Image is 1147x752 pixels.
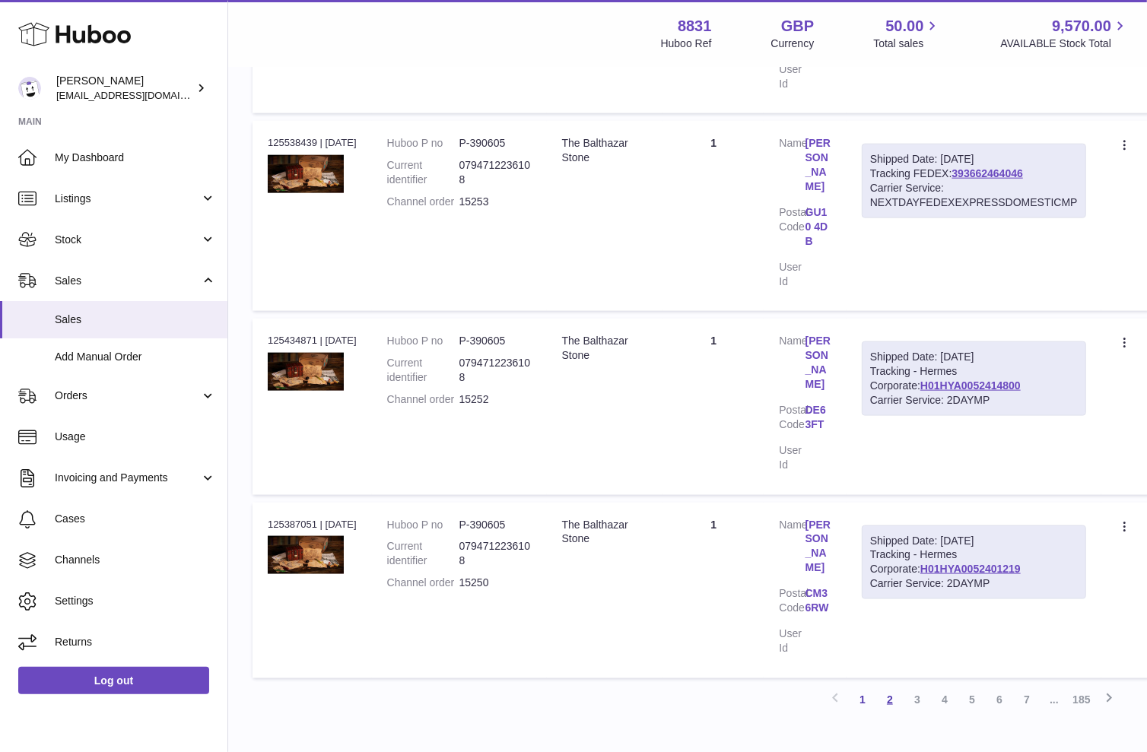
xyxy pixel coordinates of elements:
dt: User Id [779,62,805,91]
span: My Dashboard [55,151,216,165]
a: 4 [931,686,958,713]
div: Carrier Service: NEXTDAYFEDEXEXPRESSDOMESTICMP [870,181,1078,210]
span: ... [1041,686,1068,713]
strong: GBP [781,16,814,36]
dd: P-390605 [459,518,532,532]
dt: Huboo P no [387,334,459,348]
a: 3 [904,686,931,713]
dt: Channel order [387,576,459,590]
dd: 15250 [459,576,532,590]
a: 185 [1068,686,1095,713]
dd: 0794712236108 [459,356,532,385]
a: [PERSON_NAME] [805,518,831,576]
dt: Current identifier [387,539,459,568]
div: Shipped Date: [DATE] [870,152,1078,167]
a: 7 [1013,686,1041,713]
dd: 0794712236108 [459,539,532,568]
a: H01HYA0052401219 [920,563,1021,575]
dt: Name [779,518,805,579]
a: GU10 4DB [805,205,831,249]
div: The Balthazar Stone [562,136,648,165]
dt: Postal Code [779,586,805,619]
a: 1 [849,686,876,713]
div: Carrier Service: 2DAYMP [870,576,1078,591]
span: Invoicing and Payments [55,471,200,485]
span: Settings [55,594,216,608]
a: 2 [876,686,904,713]
span: 50.00 [885,16,923,36]
span: Cases [55,512,216,526]
a: 5 [958,686,986,713]
span: Orders [55,389,200,403]
dd: P-390605 [459,136,532,151]
dt: Current identifier [387,158,459,187]
dd: P-390605 [459,334,532,348]
span: Sales [55,274,200,288]
span: 9,570.00 [1052,16,1111,36]
span: Returns [55,635,216,649]
dt: Channel order [387,392,459,407]
td: 1 [663,503,764,678]
dt: Huboo P no [387,136,459,151]
div: Tracking - Hermes Corporate: [862,525,1086,600]
div: Tracking - Hermes Corporate: [862,341,1086,416]
a: 9,570.00 AVAILABLE Stock Total [1000,16,1129,51]
a: [PERSON_NAME] [805,334,831,392]
div: [PERSON_NAME] [56,74,193,103]
dd: 15253 [459,195,532,209]
dd: 0794712236108 [459,158,532,187]
div: The Balthazar Stone [562,334,648,363]
div: Huboo Ref [661,36,712,51]
a: DE6 3FT [805,403,831,432]
dt: User Id [779,260,805,289]
dt: Huboo P no [387,518,459,532]
span: AVAILABLE Stock Total [1000,36,1129,51]
dt: Name [779,334,805,395]
div: Shipped Date: [DATE] [870,534,1078,548]
img: 1640116874.jpg [268,155,344,193]
a: 6 [986,686,1013,713]
span: Stock [55,233,200,247]
img: rob@themysteryagency.com [18,77,41,100]
dt: Postal Code [779,205,805,252]
a: [PERSON_NAME] [805,136,831,194]
dt: Current identifier [387,356,459,385]
img: 1640116874.jpg [268,536,344,574]
div: 125387051 | [DATE] [268,518,357,531]
a: Log out [18,667,209,694]
dt: User Id [779,627,805,655]
strong: 8831 [678,16,712,36]
dd: 15252 [459,392,532,407]
dt: User Id [779,443,805,472]
div: Currency [771,36,815,51]
div: The Balthazar Stone [562,518,648,547]
a: CM3 6RW [805,586,831,615]
dt: Name [779,136,805,198]
div: Shipped Date: [DATE] [870,350,1078,364]
div: Carrier Service: 2DAYMP [870,393,1078,408]
span: Total sales [873,36,941,51]
div: 125434871 | [DATE] [268,334,357,347]
span: Listings [55,192,200,206]
a: H01HYA0052414800 [920,379,1021,392]
div: Tracking FEDEX: [862,144,1086,218]
dt: Postal Code [779,403,805,436]
a: 50.00 Total sales [873,16,941,51]
span: Channels [55,553,216,567]
dt: Channel order [387,195,459,209]
span: Sales [55,313,216,327]
td: 1 [663,121,764,311]
span: Add Manual Order [55,350,216,364]
a: 393662464046 [952,167,1023,179]
div: 125538439 | [DATE] [268,136,357,150]
span: Usage [55,430,216,444]
img: 1640116874.jpg [268,353,344,391]
span: [EMAIL_ADDRESS][DOMAIN_NAME] [56,89,224,101]
td: 1 [663,319,764,494]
